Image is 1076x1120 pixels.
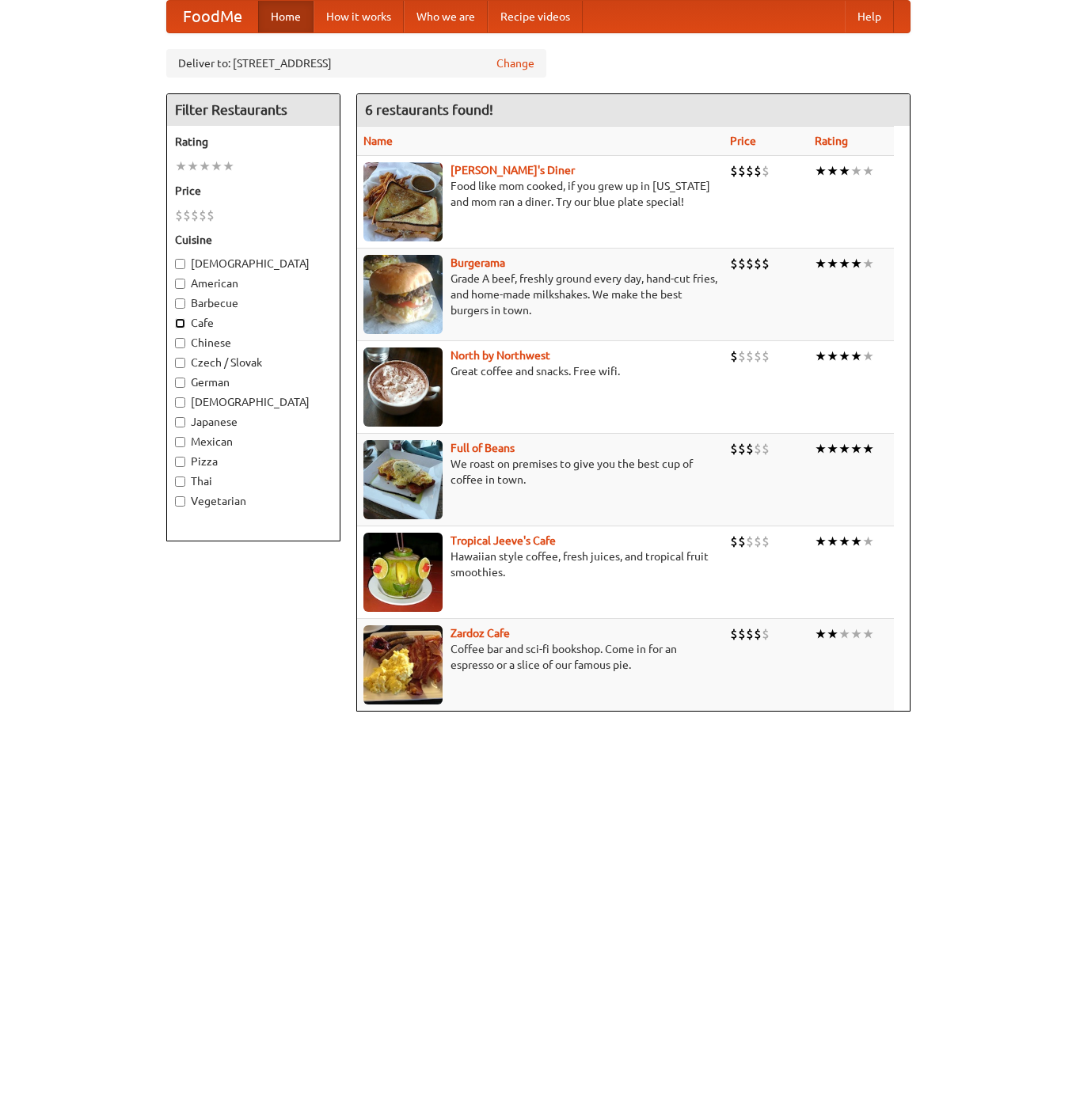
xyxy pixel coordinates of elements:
[850,625,862,643] li: ★
[451,627,510,640] a: Zardoz Cafe
[738,347,746,365] li: $
[815,347,827,365] li: ★
[754,162,762,180] li: $
[762,533,770,550] li: $
[363,347,443,427] img: north.jpg
[762,625,770,643] li: $
[738,533,746,550] li: $
[730,255,738,272] li: $
[175,256,332,271] label: [DEMOGRAPHIC_DATA]
[451,442,515,454] a: Full of Beans
[850,162,862,180] li: ★
[175,298,185,309] input: Barbecue
[365,102,493,117] ng-pluralize: 6 restaurants found!
[207,207,215,224] li: $
[827,533,838,550] li: ★
[862,255,874,272] li: ★
[746,162,754,180] li: $
[815,533,827,550] li: ★
[363,255,443,334] img: burgerama.jpg
[166,49,546,78] div: Deliver to: [STREET_ADDRESS]
[838,625,850,643] li: ★
[175,318,185,328] input: Cafe
[730,533,738,550] li: $
[175,315,332,331] label: Cafe
[738,440,746,457] li: $
[363,456,717,488] p: We roast on premises to give you the best cup of coffee in town.
[746,440,754,457] li: $
[754,347,762,365] li: $
[175,496,185,507] input: Vegetarian
[862,440,874,457] li: ★
[762,255,770,272] li: $
[175,232,332,248] h5: Cuisine
[827,347,838,365] li: ★
[862,347,874,365] li: ★
[827,162,838,180] li: ★
[314,1,404,32] a: How it works
[862,162,874,180] li: ★
[211,158,222,175] li: ★
[175,397,185,408] input: [DEMOGRAPHIC_DATA]
[862,625,874,643] li: ★
[199,207,207,224] li: $
[191,207,199,224] li: $
[838,440,850,457] li: ★
[451,164,575,177] a: [PERSON_NAME]'s Diner
[175,134,332,150] h5: Rating
[363,162,443,241] img: sallys.jpg
[746,347,754,365] li: $
[815,162,827,180] li: ★
[838,533,850,550] li: ★
[167,1,258,32] a: FoodMe
[363,533,443,612] img: jeeves.jpg
[363,271,717,318] p: Grade A beef, freshly ground every day, hand-cut fries, and home-made milkshakes. We make the bes...
[815,255,827,272] li: ★
[754,625,762,643] li: $
[175,335,332,351] label: Chinese
[175,437,185,447] input: Mexican
[404,1,488,32] a: Who we are
[845,1,894,32] a: Help
[762,347,770,365] li: $
[762,440,770,457] li: $
[175,414,332,430] label: Japanese
[363,549,717,580] p: Hawaiian style coffee, fresh juices, and tropical fruit smoothies.
[738,255,746,272] li: $
[175,493,332,509] label: Vegetarian
[451,534,556,547] a: Tropical Jeeve's Cafe
[746,255,754,272] li: $
[175,476,185,487] input: Thai
[258,1,314,32] a: Home
[827,440,838,457] li: ★
[730,625,738,643] li: $
[175,454,332,469] label: Pizza
[451,256,505,269] a: Burgerama
[175,275,332,291] label: American
[862,533,874,550] li: ★
[175,434,332,450] label: Mexican
[762,162,770,180] li: $
[175,207,183,224] li: $
[738,625,746,643] li: $
[363,440,443,519] img: beans.jpg
[199,158,211,175] li: ★
[187,158,199,175] li: ★
[815,135,848,147] a: Rating
[363,641,717,673] p: Coffee bar and sci-fi bookshop. Come in for an espresso or a slice of our famous pie.
[363,135,393,147] a: Name
[222,158,234,175] li: ★
[496,55,534,71] a: Change
[730,162,738,180] li: $
[175,295,332,311] label: Barbecue
[167,94,340,126] h4: Filter Restaurants
[730,440,738,457] li: $
[730,135,756,147] a: Price
[175,355,332,370] label: Czech / Slovak
[850,533,862,550] li: ★
[175,158,187,175] li: ★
